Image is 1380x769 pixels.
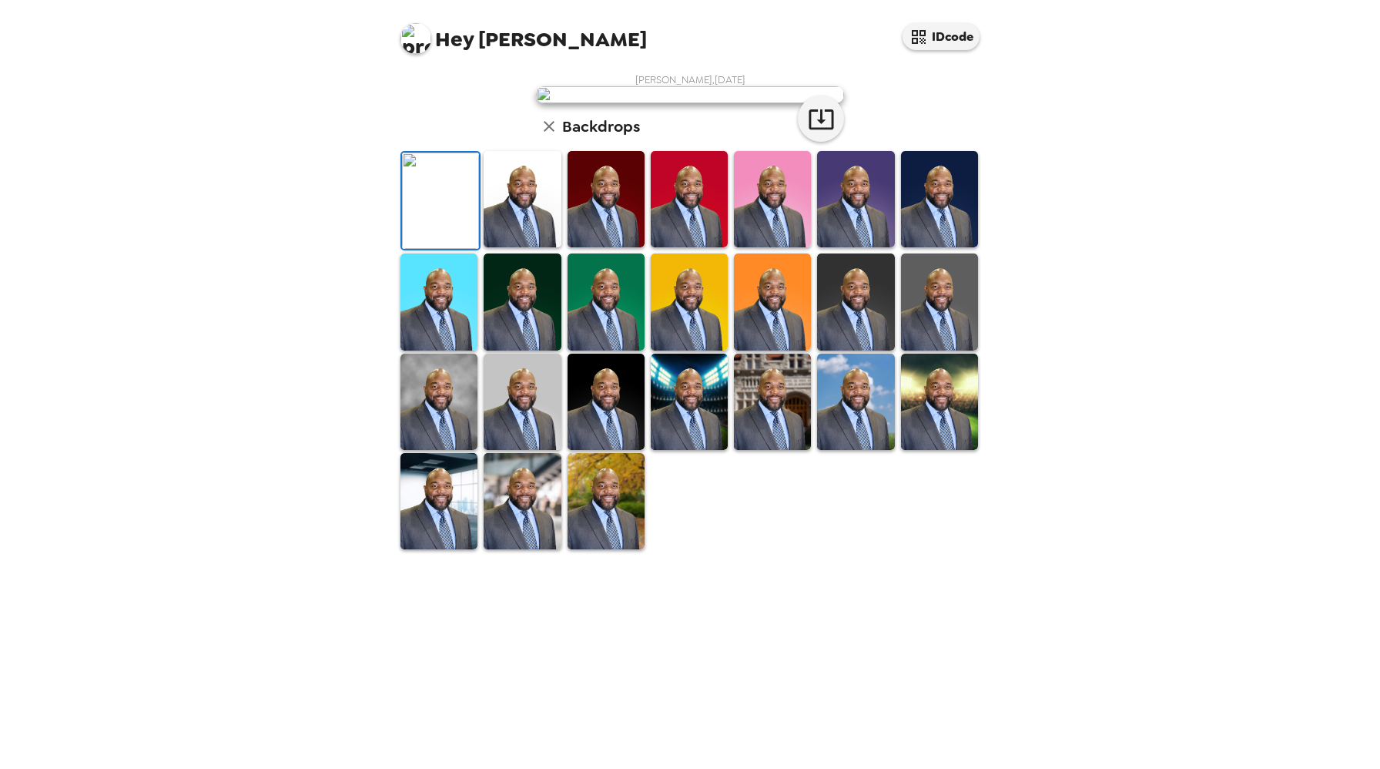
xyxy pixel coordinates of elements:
[635,73,745,86] span: [PERSON_NAME] , [DATE]
[562,114,640,139] h6: Backdrops
[903,23,980,50] button: IDcode
[400,15,647,50] span: [PERSON_NAME]
[435,25,474,53] span: Hey
[400,23,431,54] img: profile pic
[536,86,844,103] img: user
[402,153,479,249] img: Original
